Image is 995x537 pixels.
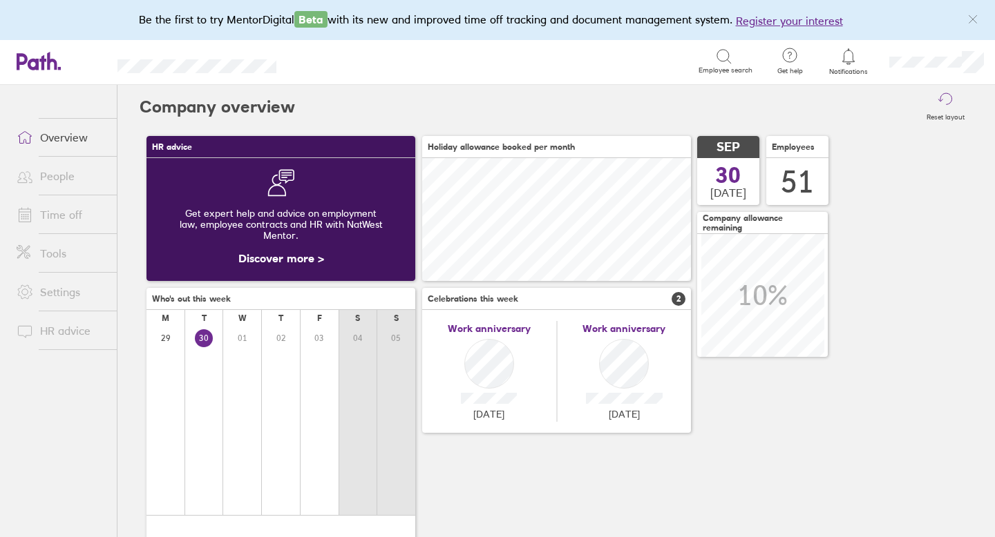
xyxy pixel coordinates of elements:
[772,142,815,152] span: Employees
[672,292,685,306] span: 2
[314,55,349,67] div: Search
[6,162,117,190] a: People
[918,109,973,121] label: Reset layout
[152,294,231,304] span: Who's out this week
[238,251,324,265] a: Discover more >
[6,317,117,344] a: HR advice
[6,201,117,228] a: Time off
[473,409,504,420] span: [DATE]
[6,124,117,151] a: Overview
[140,85,295,129] h2: Company overview
[609,409,640,420] span: [DATE]
[428,142,575,152] span: Holiday allowance booked per month
[355,313,360,323] div: S
[6,240,117,267] a: Tools
[152,142,192,152] span: HR advice
[139,11,857,29] div: Be the first to try MentorDigital with its new and improved time off tracking and document manage...
[6,278,117,306] a: Settings
[162,313,169,323] div: M
[238,313,247,323] div: W
[717,140,740,155] span: SEP
[710,186,746,199] span: [DATE]
[448,323,531,334] span: Work anniversary
[716,164,741,186] span: 30
[158,197,404,252] div: Get expert help and advice on employment law, employee contracts and HR with NatWest Mentor.
[826,68,871,76] span: Notifications
[428,294,518,304] span: Celebrations this week
[202,313,207,323] div: T
[278,313,283,323] div: T
[317,313,322,323] div: F
[768,67,813,75] span: Get help
[736,12,843,29] button: Register your interest
[699,66,752,75] span: Employee search
[394,313,399,323] div: S
[826,47,871,76] a: Notifications
[294,11,328,28] span: Beta
[582,323,665,334] span: Work anniversary
[781,164,814,199] div: 51
[918,85,973,129] button: Reset layout
[703,213,822,233] span: Company allowance remaining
